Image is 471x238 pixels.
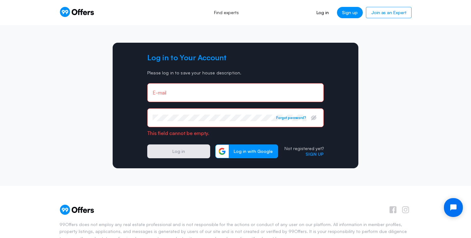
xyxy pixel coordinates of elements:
p: Please log in to save your house description. [147,70,324,76]
a: Sign up [306,151,324,157]
span: This field cannot be empty. [147,130,209,136]
h2: Log in to Your Account [147,53,324,62]
button: Log in [147,144,210,158]
button: Log in with Google [215,144,278,158]
a: Join as an Expert [366,7,412,18]
a: Log in [311,7,334,18]
p: Not registered yet? [284,146,324,151]
span: Log in with Google [229,149,278,154]
a: Sign up [337,7,363,18]
a: Find experts [207,6,246,19]
button: Forgot password? [276,116,306,120]
iframe: Tidio Chat [439,193,468,222]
